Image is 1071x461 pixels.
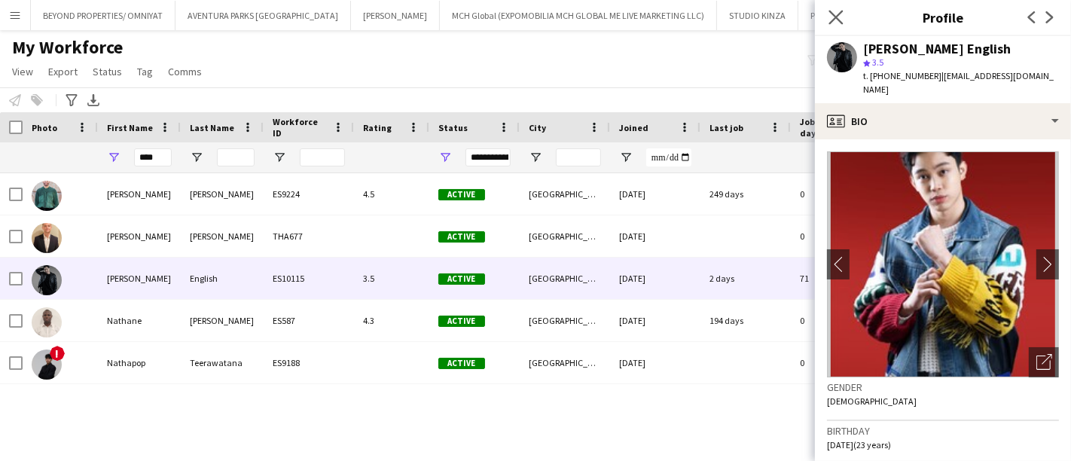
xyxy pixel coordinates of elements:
button: [PERSON_NAME] [351,1,440,30]
div: [DATE] [610,173,700,215]
div: [PERSON_NAME] [181,215,264,257]
img: Jonathon Gardner [32,223,62,253]
span: [DATE] (23 years) [827,439,891,450]
div: 3.5 [354,258,429,299]
input: Workforce ID Filter Input [300,148,345,166]
span: City [529,122,546,133]
div: [GEOGRAPHIC_DATA] [520,342,610,383]
span: Last job [709,122,743,133]
h3: Gender [827,380,1059,394]
div: [DATE] [610,342,700,383]
input: First Name Filter Input [134,148,172,166]
button: Open Filter Menu [438,151,452,164]
a: Status [87,62,128,81]
div: [PERSON_NAME] [181,300,264,341]
button: Open Filter Menu [190,151,203,164]
div: [PERSON_NAME] [181,173,264,215]
div: Open photos pop-in [1029,347,1059,377]
div: Bio [815,103,1071,139]
div: [GEOGRAPHIC_DATA] [520,258,610,299]
img: Nathapop Teerawatana [32,350,62,380]
span: Status [93,65,122,78]
span: View [12,65,33,78]
div: Nathane [98,300,181,341]
div: [PERSON_NAME] [98,215,181,257]
img: Nathane Kanyesigye [32,307,62,337]
div: [DATE] [610,215,700,257]
div: [PERSON_NAME] [98,258,181,299]
div: 0 [791,300,889,341]
div: 4.5 [354,173,429,215]
div: 2 days [700,258,791,299]
button: Open Filter Menu [529,151,542,164]
span: Rating [363,122,392,133]
button: AVENTURA PARKS [GEOGRAPHIC_DATA] [175,1,351,30]
button: Open Filter Menu [619,151,633,164]
h3: Birthday [827,424,1059,438]
div: ES587 [264,300,354,341]
app-action-btn: Export XLSX [84,91,102,109]
button: MCH Global (EXPOMOBILIA MCH GLOBAL ME LIVE MARKETING LLC) [440,1,717,30]
div: 0 [791,173,889,215]
div: Teerawatana [181,342,264,383]
span: Last Name [190,122,234,133]
div: ES9188 [264,342,354,383]
div: [GEOGRAPHIC_DATA] [520,173,610,215]
h3: Profile [815,8,1071,27]
div: [DATE] [610,300,700,341]
img: Nathan piolo English [32,265,62,295]
span: Active [438,358,485,369]
input: Joined Filter Input [646,148,691,166]
div: 4.3 [354,300,429,341]
a: View [6,62,39,81]
span: Photo [32,122,57,133]
span: Active [438,189,485,200]
span: Active [438,273,485,285]
span: Tag [137,65,153,78]
span: ! [50,346,65,361]
div: [PERSON_NAME] [98,173,181,215]
div: 249 days [700,173,791,215]
div: [GEOGRAPHIC_DATA] [520,300,610,341]
span: Export [48,65,78,78]
img: Jonathan Lheureux [32,181,62,211]
div: English [181,258,264,299]
div: ES9224 [264,173,354,215]
button: PIXL [798,1,839,30]
span: Joined [619,122,648,133]
span: | [EMAIL_ADDRESS][DOMAIN_NAME] [863,70,1054,95]
input: City Filter Input [556,148,601,166]
button: BEYOND PROPERTIES/ OMNIYAT [31,1,175,30]
span: [DEMOGRAPHIC_DATA] [827,395,917,407]
span: t. [PHONE_NUMBER] [863,70,941,81]
div: ES10115 [264,258,354,299]
button: STUDIO KINZA [717,1,798,30]
button: Open Filter Menu [273,151,286,164]
span: Workforce ID [273,116,327,139]
a: Export [42,62,84,81]
span: First Name [107,122,153,133]
div: 0 [791,342,889,383]
div: [DATE] [610,258,700,299]
div: [PERSON_NAME] English [863,42,1011,56]
button: Open Filter Menu [107,151,121,164]
input: Last Name Filter Input [217,148,255,166]
span: My Workforce [12,36,123,59]
div: 194 days [700,300,791,341]
div: THA677 [264,215,354,257]
a: Tag [131,62,159,81]
div: Nathapop [98,342,181,383]
span: Active [438,231,485,243]
div: 0 [791,215,889,257]
span: Jobs (last 90 days) [800,116,862,139]
span: Active [438,316,485,327]
a: Comms [162,62,208,81]
span: 3.5 [872,56,883,68]
div: [GEOGRAPHIC_DATA] [520,215,610,257]
div: 71 [791,258,889,299]
img: Crew avatar or photo [827,151,1059,377]
app-action-btn: Advanced filters [63,91,81,109]
span: Status [438,122,468,133]
span: Comms [168,65,202,78]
